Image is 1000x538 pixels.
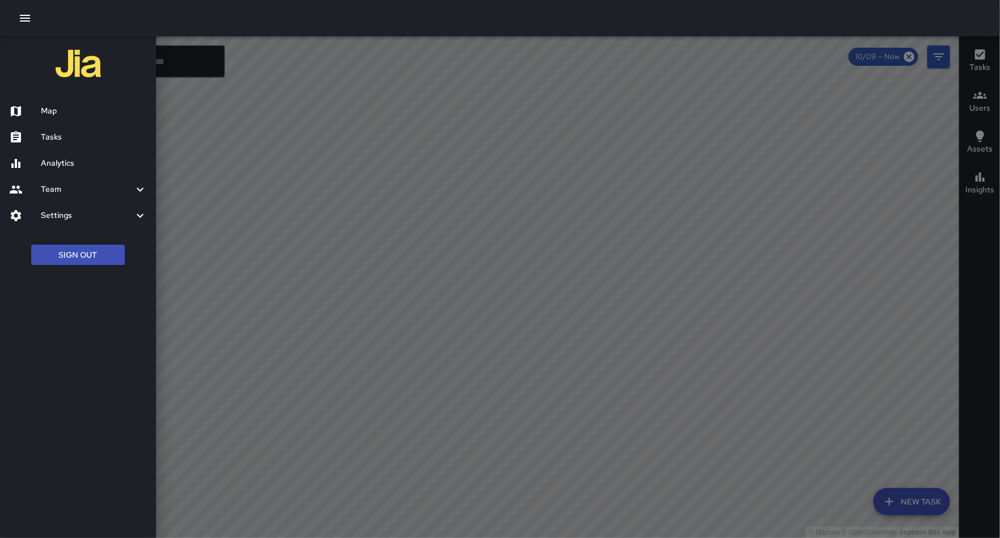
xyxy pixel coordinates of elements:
h6: Tasks [41,131,147,144]
h6: Team [41,183,133,196]
button: Sign Out [31,245,125,266]
h6: Settings [41,209,133,222]
img: jia-logo [56,41,101,86]
h6: Map [41,105,147,117]
h6: Analytics [41,157,147,170]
